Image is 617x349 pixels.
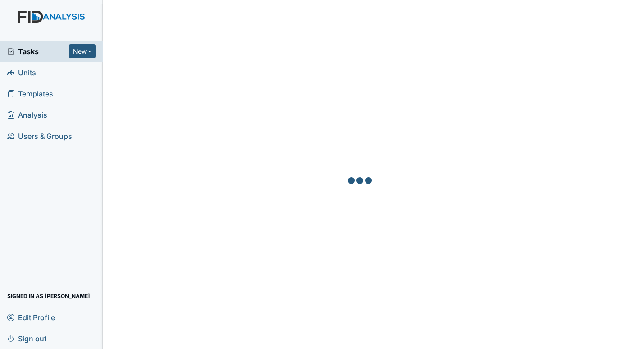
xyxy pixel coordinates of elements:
button: New [69,44,96,58]
span: Analysis [7,108,47,122]
span: Units [7,65,36,79]
span: Edit Profile [7,310,55,324]
a: Tasks [7,46,69,57]
span: Signed in as [PERSON_NAME] [7,289,90,303]
span: Templates [7,87,53,101]
span: Users & Groups [7,129,72,143]
span: Sign out [7,331,46,345]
